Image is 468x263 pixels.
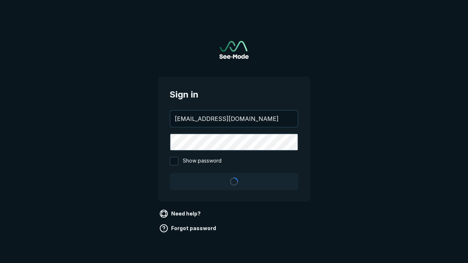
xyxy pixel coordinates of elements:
input: your@email.com [170,111,298,127]
a: Forgot password [158,222,219,234]
a: Need help? [158,208,204,220]
img: See-Mode Logo [219,41,249,59]
span: Sign in [170,88,298,101]
a: Go to sign in [219,41,249,59]
span: Show password [183,157,222,165]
